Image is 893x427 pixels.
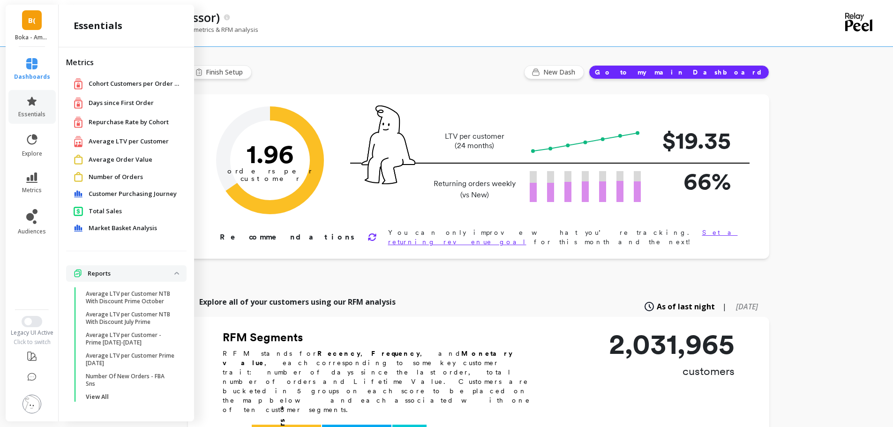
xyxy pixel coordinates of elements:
[89,207,122,216] span: Total Sales
[89,155,179,165] a: Average Order Value
[74,206,83,216] img: navigation item icon
[22,316,42,327] button: Switch to New UI
[14,73,50,81] span: dashboards
[431,132,518,150] p: LTV per customer (24 months)
[89,98,179,108] a: Days since First Order
[431,178,518,201] p: Returning orders weekly (vs New)
[206,67,246,77] span: Finish Setup
[18,228,46,235] span: audiences
[589,65,769,79] button: Go to my main Dashboard
[5,329,60,337] div: Legacy UI Active
[15,34,49,41] p: Boka - Amazon (Essor)
[656,123,731,158] p: $19.35
[88,269,174,278] p: Reports
[89,172,179,182] a: Number of Orders
[223,330,541,345] h2: RFM Segments
[89,118,179,127] a: Repurchase Rate by Cohort
[23,395,41,413] img: profile picture
[74,172,83,182] img: navigation item icon
[66,57,187,68] h2: Metrics
[5,338,60,346] div: Click to switch
[223,349,541,414] p: RFM stands for , , and , each corresponding to some key customer trait: number of days since the ...
[89,118,169,127] span: Repurchase Rate by Cohort
[28,15,36,26] span: B(
[74,155,83,165] img: navigation item icon
[361,105,415,184] img: pal seatted on line
[240,174,300,183] tspan: customer
[609,330,735,358] p: 2,031,965
[74,190,83,198] img: navigation item icon
[74,97,83,109] img: navigation item icon
[89,224,157,233] span: Market Basket Analysis
[22,187,42,194] span: metrics
[18,111,45,118] span: essentials
[736,301,758,312] span: [DATE]
[656,164,731,199] p: 66%
[22,150,42,157] span: explore
[86,352,175,367] p: Average LTV per Customer Prime [DATE]
[74,269,82,277] img: navigation item icon
[86,331,175,346] p: Average LTV per Customer - Prime [DATE]-[DATE]
[227,167,313,175] tspan: orders per
[246,138,293,169] text: 1.96
[74,135,83,147] img: navigation item icon
[188,65,252,79] button: Finish Setup
[86,373,175,388] p: Number Of New Orders - FBA Sns
[89,207,179,216] a: Total Sales
[317,350,360,357] b: Recency
[86,393,109,401] p: View All
[722,301,727,312] span: |
[89,137,179,146] a: Average LTV per Customer
[86,311,175,326] p: Average LTV per Customer NTB With Discount July Prime
[371,350,420,357] b: Frequency
[388,228,739,247] p: You can only improve what you’re tracking. for this month and the next!
[220,232,356,243] p: Recommendations
[89,98,154,108] span: Days since First Order
[74,78,83,90] img: navigation item icon
[89,79,182,89] a: Cohort Customers per Order Count
[89,155,152,165] span: Average Order Value
[543,67,578,77] span: New Dash
[86,290,175,305] p: Average LTV per Customer NTB With Discount Prime October
[89,189,177,199] span: Customer Purchasing Journey
[89,137,169,146] span: Average LTV per Customer
[199,296,396,307] p: Explore all of your customers using our RFM analysis
[524,65,584,79] button: New Dash
[657,301,715,312] span: As of last night
[89,172,143,182] span: Number of Orders
[609,364,735,379] p: customers
[89,189,179,199] a: Customer Purchasing Journey
[174,272,179,275] img: down caret icon
[74,116,83,128] img: navigation item icon
[74,225,83,232] img: navigation item icon
[74,19,122,32] h2: essentials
